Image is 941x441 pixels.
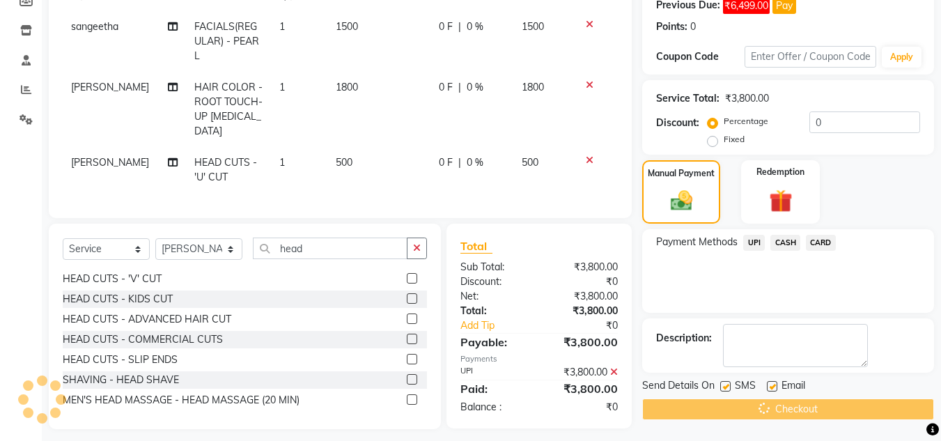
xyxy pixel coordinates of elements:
div: Balance : [450,400,539,415]
span: CASH [770,235,800,251]
div: Total: [450,304,539,318]
div: Paid: [450,380,539,397]
span: 1800 [336,81,358,93]
div: ₹3,800.00 [539,365,628,380]
div: ₹3,800.00 [539,260,628,274]
span: sangeetha [71,20,118,33]
span: 1500 [336,20,358,33]
span: 0 F [439,20,453,34]
span: CARD [806,235,836,251]
div: ₹3,800.00 [539,289,628,304]
div: HEAD CUTS - KIDS CUT [63,292,173,307]
div: UPI [450,365,539,380]
label: Percentage [724,115,768,127]
label: Fixed [724,133,745,146]
span: Total [460,239,492,254]
div: Coupon Code [656,49,744,64]
div: ₹0 [539,274,628,289]
div: HEAD CUTS - SLIP ENDS [63,353,178,367]
span: 500 [336,156,352,169]
div: MEN'S HEAD MASSAGE - HEAD MASSAGE (20 MIN) [63,393,300,408]
span: 1500 [522,20,544,33]
img: _cash.svg [664,188,699,213]
span: Send Details On [642,378,715,396]
div: SHAVING - HEAD SHAVE [63,373,179,387]
div: Points: [656,20,687,34]
div: Payments [460,353,618,365]
div: ₹3,800.00 [539,304,628,318]
span: FACIALS(REGULAR) - PEARL [194,20,259,62]
span: | [458,80,461,95]
div: Net: [450,289,539,304]
span: 0 % [467,80,483,95]
span: | [458,20,461,34]
div: ₹0 [539,400,628,415]
div: ₹3,800.00 [725,91,769,106]
span: [PERSON_NAME] [71,156,149,169]
label: Manual Payment [648,167,715,180]
div: 0 [690,20,696,34]
div: HEAD CUTS - 'V' CUT [63,272,162,286]
span: 500 [522,156,538,169]
span: 1800 [522,81,544,93]
span: HEAD CUTS - 'U' CUT [194,156,257,183]
div: Sub Total: [450,260,539,274]
label: Redemption [756,166,804,178]
span: Payment Methods [656,235,738,249]
span: 0 F [439,80,453,95]
div: ₹3,800.00 [539,334,628,350]
span: UPI [743,235,765,251]
span: 0 % [467,155,483,170]
span: SMS [735,378,756,396]
span: 0 % [467,20,483,34]
div: Payable: [450,334,539,350]
div: HEAD CUTS - ADVANCED HAIR CUT [63,312,231,327]
a: Add Tip [450,318,554,333]
div: Discount: [450,274,539,289]
span: [PERSON_NAME] [71,81,149,93]
span: Email [781,378,805,396]
div: ₹3,800.00 [539,380,628,397]
span: 1 [279,156,285,169]
span: | [458,155,461,170]
div: Discount: [656,116,699,130]
div: Service Total: [656,91,720,106]
img: _gift.svg [762,187,800,215]
button: Apply [882,47,921,68]
div: Description: [656,331,712,346]
input: Search or Scan [253,238,407,259]
div: HEAD CUTS - COMMERCIAL CUTS [63,332,223,347]
div: ₹0 [554,318,629,333]
span: 1 [279,81,285,93]
span: 1 [279,20,285,33]
input: Enter Offer / Coupon Code [745,46,876,68]
span: HAIR COLOR - ROOT TOUCH-UP [MEDICAL_DATA] [194,81,263,137]
span: 0 F [439,155,453,170]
